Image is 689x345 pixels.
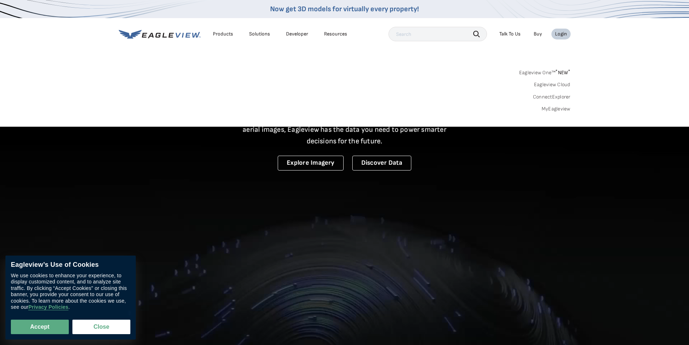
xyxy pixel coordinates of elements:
div: Solutions [249,31,270,37]
a: Privacy Policies [28,304,68,311]
button: Close [72,320,130,334]
a: Eagleview Cloud [534,81,571,88]
a: Buy [534,31,542,37]
div: Eagleview’s Use of Cookies [11,261,130,269]
a: Now get 3D models for virtually every property! [270,5,419,13]
input: Search [388,27,487,41]
a: Discover Data [352,156,411,171]
span: NEW [555,70,570,76]
a: ConnectExplorer [533,94,571,100]
button: Accept [11,320,69,334]
div: Login [555,31,567,37]
p: A new era starts here. Built on more than 3.5 billion high-resolution aerial images, Eagleview ha... [234,112,455,147]
div: We use cookies to enhance your experience, to display customized content, and to analyze site tra... [11,273,130,311]
div: Resources [324,31,347,37]
a: Eagleview One™*NEW* [519,67,571,76]
a: MyEagleview [542,106,571,112]
div: Products [213,31,233,37]
a: Explore Imagery [278,156,344,171]
div: Talk To Us [499,31,521,37]
a: Developer [286,31,308,37]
